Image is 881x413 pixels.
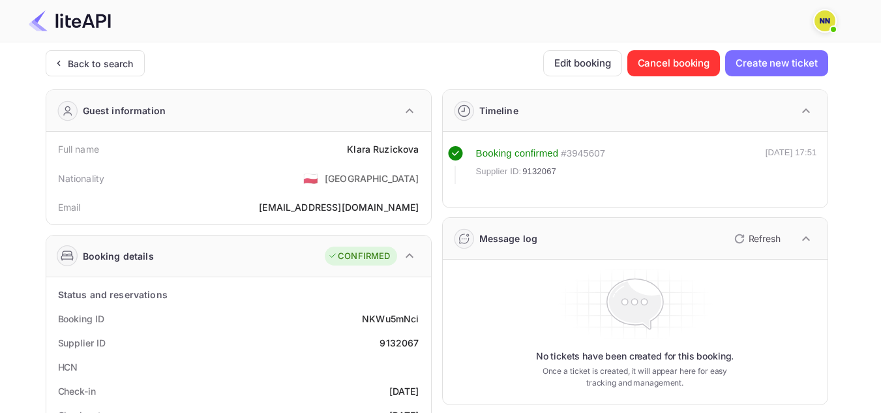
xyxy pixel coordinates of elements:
[627,50,721,76] button: Cancel booking
[766,146,817,184] div: [DATE] 17:51
[58,384,96,398] div: Check-in
[83,249,154,263] div: Booking details
[83,104,166,117] div: Guest information
[347,142,419,156] div: Klara Ruzickova
[476,165,522,178] span: Supplier ID:
[814,10,835,31] img: N/A N/A
[543,50,622,76] button: Edit booking
[380,336,419,350] div: 9132067
[58,288,168,301] div: Status and reservations
[68,57,134,70] div: Back to search
[259,200,419,214] div: [EMAIL_ADDRESS][DOMAIN_NAME]
[725,50,828,76] button: Create new ticket
[726,228,786,249] button: Refresh
[29,10,111,31] img: LiteAPI Logo
[561,146,605,161] div: # 3945607
[58,336,106,350] div: Supplier ID
[303,166,318,190] span: United States
[58,142,99,156] div: Full name
[328,250,390,263] div: CONFIRMED
[58,200,81,214] div: Email
[476,146,559,161] div: Booking confirmed
[58,312,104,326] div: Booking ID
[325,172,419,185] div: [GEOGRAPHIC_DATA]
[389,384,419,398] div: [DATE]
[749,232,781,245] p: Refresh
[58,360,78,374] div: HCN
[536,350,734,363] p: No tickets have been created for this booking.
[522,165,556,178] span: 9132067
[362,312,419,326] div: NKWu5mNci
[532,365,738,389] p: Once a ticket is created, it will appear here for easy tracking and management.
[58,172,105,185] div: Nationality
[479,232,538,245] div: Message log
[479,104,518,117] div: Timeline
